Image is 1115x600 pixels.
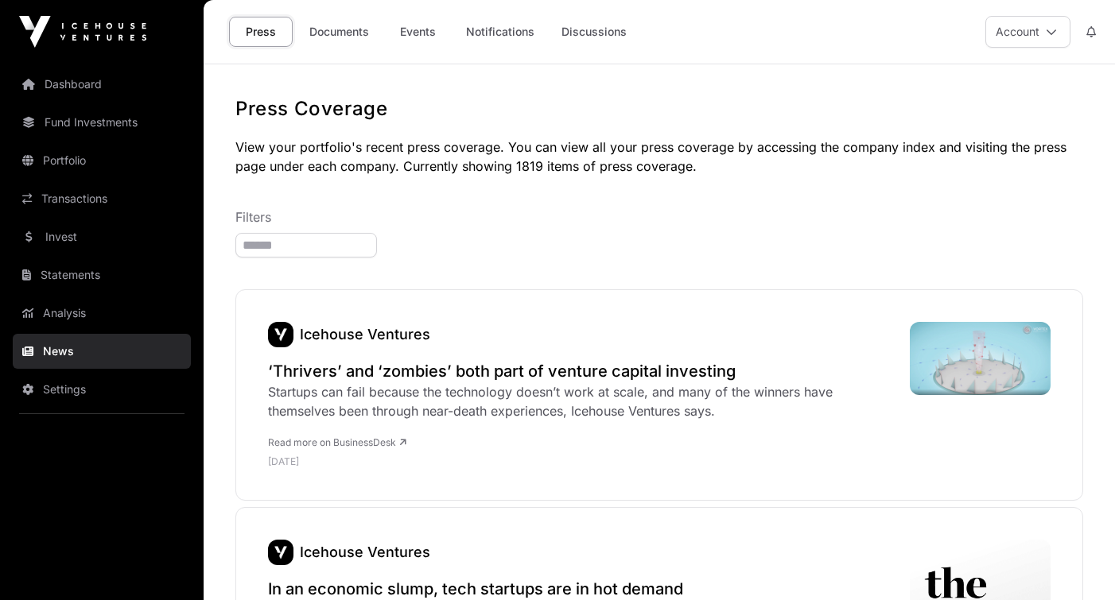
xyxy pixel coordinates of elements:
a: Documents [299,17,379,47]
a: Fund Investments [13,105,191,140]
a: Settings [13,372,191,407]
a: Discussions [551,17,637,47]
a: Portfolio [13,143,191,178]
h1: Press Coverage [235,96,1083,122]
p: View your portfolio's recent press coverage. You can view all your press coverage by accessing th... [235,137,1083,176]
iframe: Chat Widget [1035,524,1115,600]
p: [DATE] [268,455,894,468]
a: Dashboard [13,67,191,102]
a: Events [386,17,449,47]
a: Statements [13,257,191,292]
p: Filters [235,207,1083,226]
img: 1d91eb80-55a0-4420-b6c5-9d552519538f.png [268,540,293,565]
div: Startups can fail because the technology doesn’t work at scale, and many of the winners have them... [268,382,894,420]
a: Icehouse Ventures [300,544,430,560]
a: Icehouse Ventures [268,540,293,565]
a: Icehouse Ventures [268,322,293,347]
a: Icehouse Ventures [300,326,430,343]
img: 1d91eb80-55a0-4420-b6c5-9d552519538f.png [268,322,293,347]
a: News [13,334,191,369]
img: Icehouse Ventures Logo [19,16,146,48]
img: Corporate-Video-Thumbnail-k.jpg [910,322,1051,395]
a: ‘Thrivers’ and ‘zombies’ both part of venture capital investing [268,360,894,382]
a: Notifications [456,17,545,47]
a: Transactions [13,181,191,216]
button: Account [985,16,1070,48]
a: In an economic slump, tech startups are in hot demand [268,578,894,600]
a: Analysis [13,296,191,331]
a: Invest [13,219,191,254]
a: Press [229,17,293,47]
a: Read more on BusinessDesk [268,436,406,448]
